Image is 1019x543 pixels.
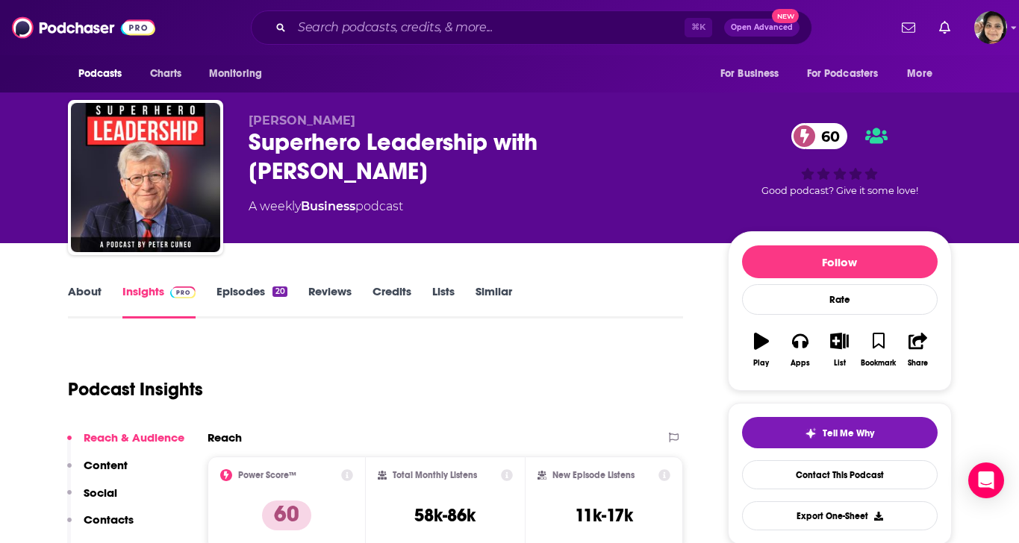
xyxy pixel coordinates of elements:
img: tell me why sparkle [805,427,817,439]
a: About [68,284,102,318]
span: Logged in as shelbyjanner [974,11,1007,44]
a: Business [301,199,355,213]
img: Superhero Leadership with Peter Cuneo [71,103,220,252]
button: List [820,323,858,377]
h2: Total Monthly Listens [393,470,477,480]
div: Apps [791,359,810,368]
p: Contacts [84,512,134,527]
button: Reach & Audience [67,430,184,458]
a: Show notifications dropdown [896,15,921,40]
div: 20 [272,286,287,297]
h3: 11k-17k [575,504,633,527]
button: Show profile menu [974,11,1007,44]
a: Lists [432,284,455,318]
img: User Profile [974,11,1007,44]
span: Charts [150,63,182,84]
a: InsightsPodchaser Pro [122,284,196,318]
span: Open Advanced [731,24,793,31]
a: Similar [476,284,512,318]
a: Charts [140,60,191,88]
button: Social [67,486,117,513]
a: Reviews [308,284,352,318]
p: 60 [262,500,311,530]
h2: New Episode Listens [552,470,635,480]
div: A weekly podcast [249,198,403,216]
div: Rate [742,284,938,315]
a: Credits [373,284,411,318]
span: ⌘ K [685,18,712,37]
p: Reach & Audience [84,430,184,445]
a: Contact This Podcast [742,460,938,489]
img: Podchaser - Follow, Share and Rate Podcasts [12,13,155,42]
h2: Reach [208,430,242,445]
div: Search podcasts, credits, & more... [251,10,812,45]
div: Share [908,359,928,368]
button: open menu [68,60,142,88]
span: Good podcast? Give it some love! [761,185,918,196]
a: 60 [791,123,847,149]
div: Open Intercom Messenger [968,462,1004,498]
p: Content [84,458,128,472]
button: tell me why sparkleTell Me Why [742,417,938,448]
div: List [834,359,846,368]
span: Podcasts [78,63,122,84]
button: Export One-Sheet [742,501,938,530]
h2: Power Score™ [238,470,296,480]
button: Bookmark [859,323,898,377]
div: Bookmark [861,359,896,368]
div: 60Good podcast? Give it some love! [728,113,952,206]
button: Follow [742,245,938,278]
span: Tell Me Why [823,427,874,439]
button: Content [67,458,128,486]
div: Play [753,359,769,368]
a: Show notifications dropdown [933,15,956,40]
button: open menu [897,60,951,88]
span: For Business [720,63,779,84]
button: Contacts [67,512,134,540]
span: Monitoring [209,63,262,84]
span: More [907,63,932,84]
p: Social [84,486,117,500]
h3: 58k-86k [414,504,476,527]
h1: Podcast Insights [68,378,203,401]
button: Share [898,323,937,377]
span: 60 [806,123,847,149]
input: Search podcasts, credits, & more... [292,16,685,40]
span: [PERSON_NAME] [249,113,355,128]
span: New [772,9,799,23]
button: Play [742,323,781,377]
span: For Podcasters [807,63,879,84]
button: open menu [710,60,798,88]
button: open menu [797,60,900,88]
img: Podchaser Pro [170,286,196,298]
button: Apps [781,323,820,377]
button: open menu [199,60,281,88]
a: Episodes20 [216,284,287,318]
button: Open AdvancedNew [724,19,800,37]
